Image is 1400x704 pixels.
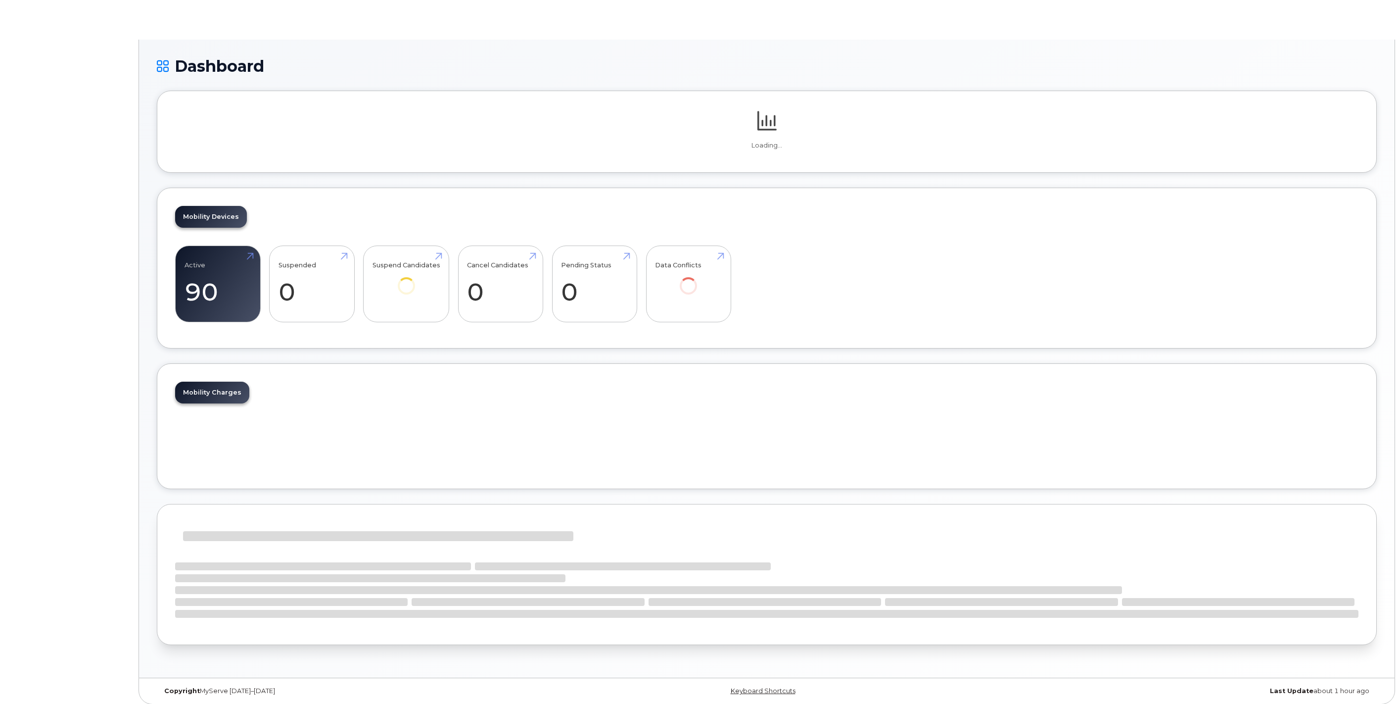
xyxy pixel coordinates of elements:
div: MyServe [DATE]–[DATE] [157,687,563,695]
a: Suspended 0 [279,251,345,317]
p: Loading... [175,141,1358,150]
a: Active 90 [185,251,251,317]
strong: Last Update [1270,687,1313,695]
a: Suspend Candidates [373,251,440,308]
a: Mobility Charges [175,382,249,403]
a: Data Conflicts [655,251,722,308]
a: Keyboard Shortcuts [731,687,795,695]
h1: Dashboard [157,57,1377,75]
div: about 1 hour ago [970,687,1377,695]
a: Pending Status 0 [561,251,628,317]
strong: Copyright [164,687,200,695]
a: Mobility Devices [175,206,247,228]
a: Cancel Candidates 0 [467,251,534,317]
